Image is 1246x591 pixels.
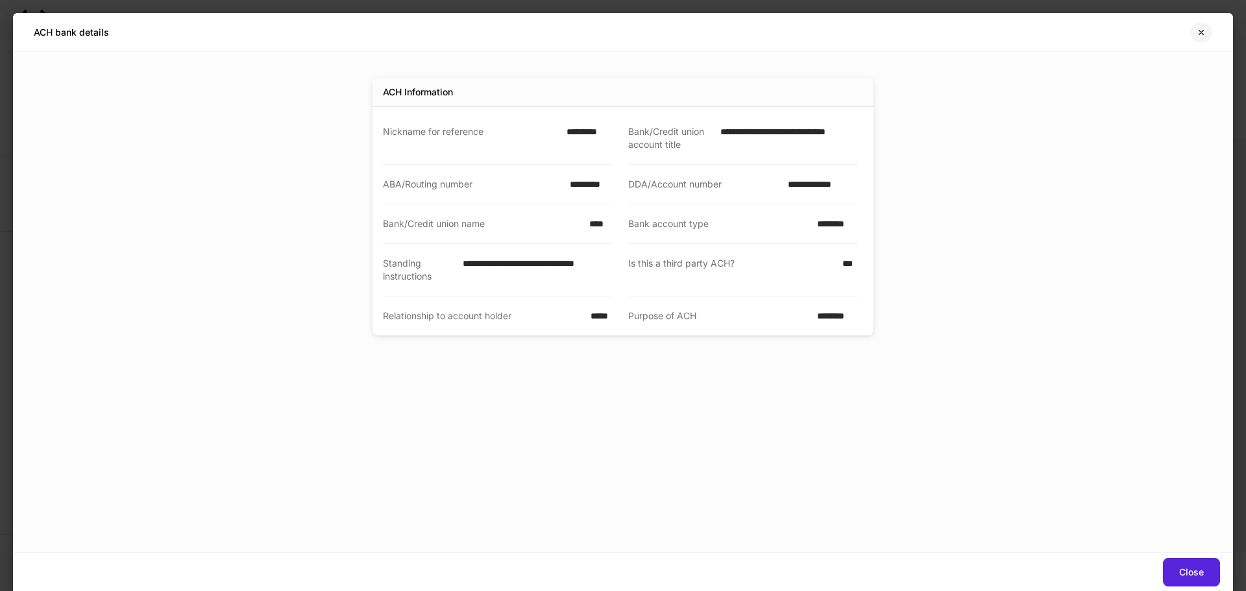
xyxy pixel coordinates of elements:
div: Is this a third party ACH? [628,257,835,283]
div: Bank/Credit union name [383,217,581,230]
div: ACH Information [383,86,453,99]
div: Bank account type [628,217,809,230]
div: ABA/Routing number [383,178,562,191]
div: Standing instructions [383,257,455,283]
div: Purpose of ACH [628,309,809,322]
h5: ACH bank details [34,26,109,39]
div: Relationship to account holder [383,309,583,322]
div: Close [1179,568,1204,577]
div: DDA/Account number [628,178,780,191]
button: Close [1163,558,1220,586]
div: Bank/Credit union account title [628,125,713,151]
div: Nickname for reference [383,125,559,151]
